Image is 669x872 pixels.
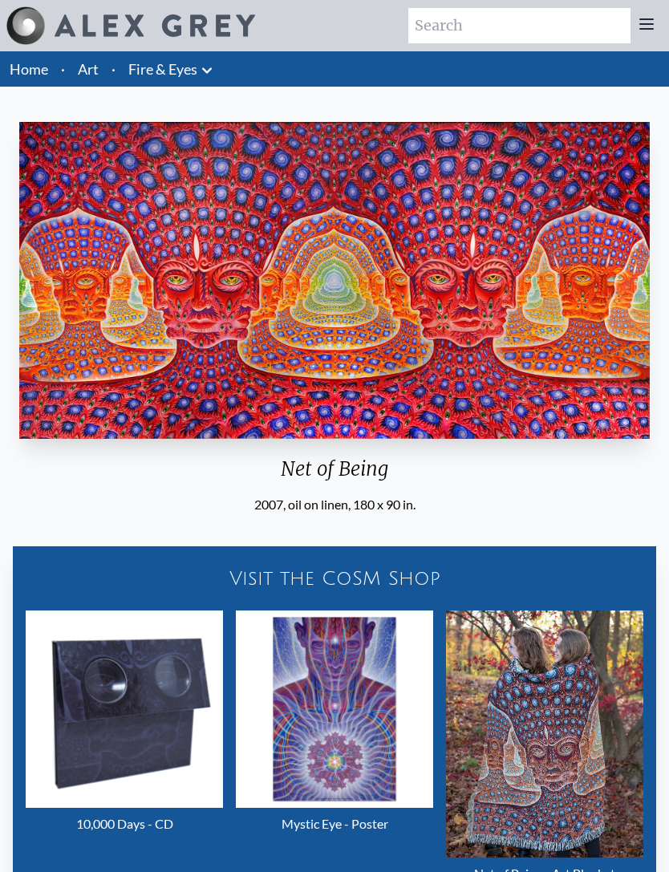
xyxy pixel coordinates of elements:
[26,610,223,808] img: 10,000 Days - CD
[26,610,223,840] a: 10,000 Days - CD
[55,51,71,87] li: ·
[26,808,223,840] div: 10,000 Days - CD
[105,51,122,87] li: ·
[236,610,433,808] img: Mystic Eye - Poster
[19,122,650,439] img: Net-of-Being-2021-Alex-Grey-watermarked.jpeg
[19,553,650,604] a: Visit the CoSM Shop
[128,58,197,80] a: Fire & Eyes
[78,58,99,80] a: Art
[10,60,48,78] a: Home
[236,610,433,840] a: Mystic Eye - Poster
[408,8,630,43] input: Search
[13,456,656,495] div: Net of Being
[446,610,643,858] img: Net of Being - Art Blanket
[13,495,656,514] div: 2007, oil on linen, 180 x 90 in.
[236,808,433,840] div: Mystic Eye - Poster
